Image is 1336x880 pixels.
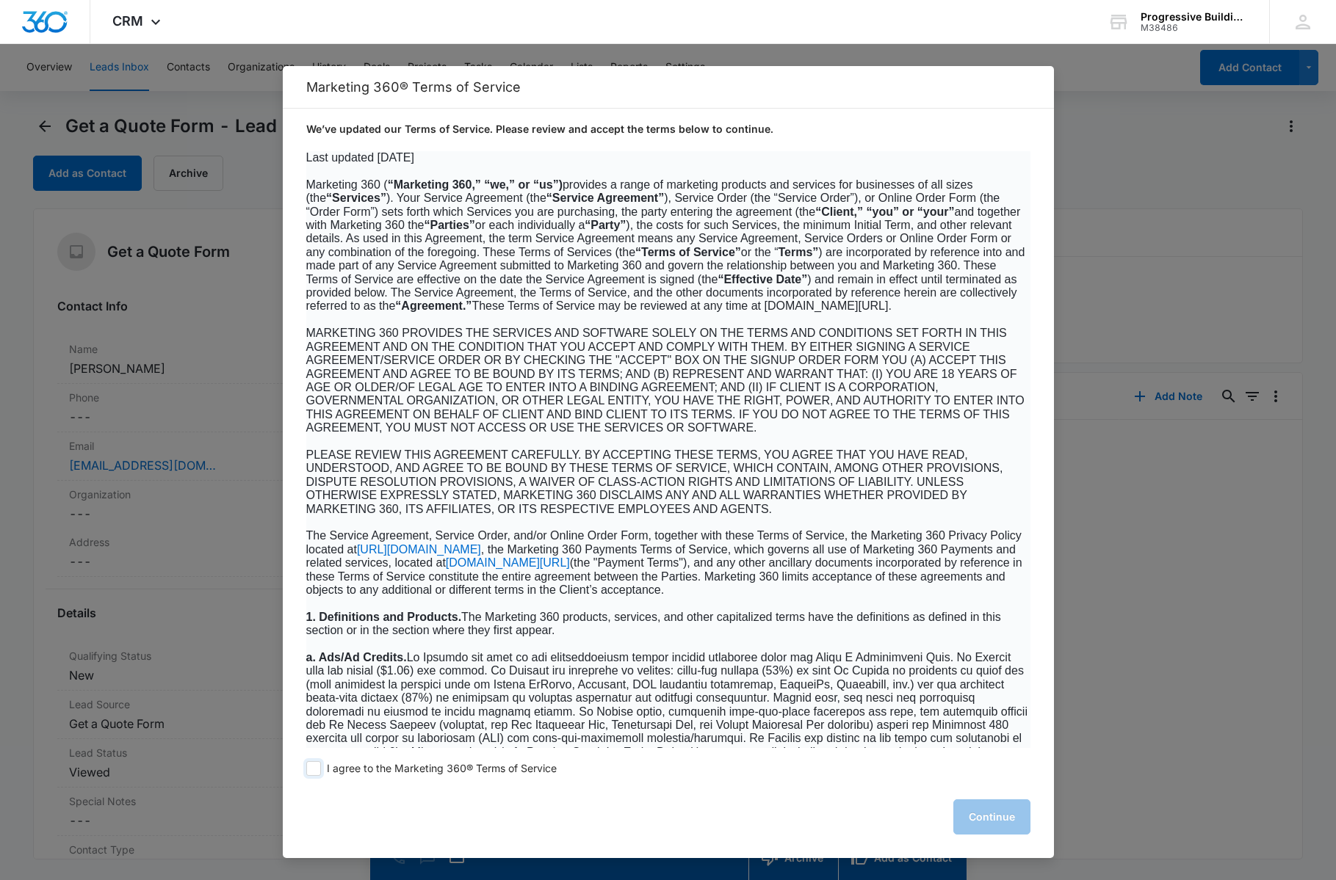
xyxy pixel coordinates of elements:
span: 1. [306,611,316,623]
button: Continue [953,799,1030,834]
b: Terms” [779,246,819,258]
b: “Parties” [424,219,474,231]
b: “Service Agreement” [546,192,664,204]
span: Last updated [DATE] [306,151,414,164]
a: [URL][DOMAIN_NAME] [357,544,481,556]
b: Definitions and Products. [319,611,461,623]
b: “Terms of Service” [635,246,741,258]
span: , the Marketing 360 Payments Terms of Service, which governs all use of Marketing 360 Payments an... [306,543,1016,569]
p: We’ve updated our Terms of Service. Please review and accept the terms below to continue. [306,122,1030,137]
h2: Marketing 360® Terms of Service [306,79,1030,95]
a: [DOMAIN_NAME][URL] [446,557,570,569]
span: The Marketing 360 products, services, and other capitalized terms have the definitions as defined... [306,611,1001,636]
b: “Effective Date” [718,273,807,286]
b: “Services” [326,192,386,204]
span: The Service Agreement, Service Order, and/or Online Order Form, together with these Terms of Serv... [306,529,1022,555]
span: (the "Payment Terms"), and any other ancillary documents incorporated by reference in these Terms... [306,556,1022,596]
div: account name [1141,11,1248,23]
b: “Agreement.” [395,299,472,312]
b: “Client,” “you” or “your” [815,206,954,218]
span: I agree to the Marketing 360® Terms of Service [327,762,557,776]
div: account id [1141,23,1248,33]
span: PLEASE REVIEW THIS AGREEMENT CAREFULLY. BY ACCEPTING THESE TERMS, YOU AGREE THAT YOU HAVE READ, U... [306,448,1003,515]
span: [URL][DOMAIN_NAME] [357,543,481,556]
span: a. Ads/Ad Credits. [306,651,407,663]
span: CRM [112,13,143,29]
b: “Marketing 360,” “we,” or “us”) [388,178,563,191]
span: Marketing 360 ( provides a range of marketing products and services for businesses of all sizes (... [306,178,1025,313]
span: MARKETING 360 PROVIDES THE SERVICES AND SOFTWARE SOLELY ON THE TERMS AND CONDITIONS SET FORTH IN ... [306,327,1025,434]
b: “Party” [585,219,626,231]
